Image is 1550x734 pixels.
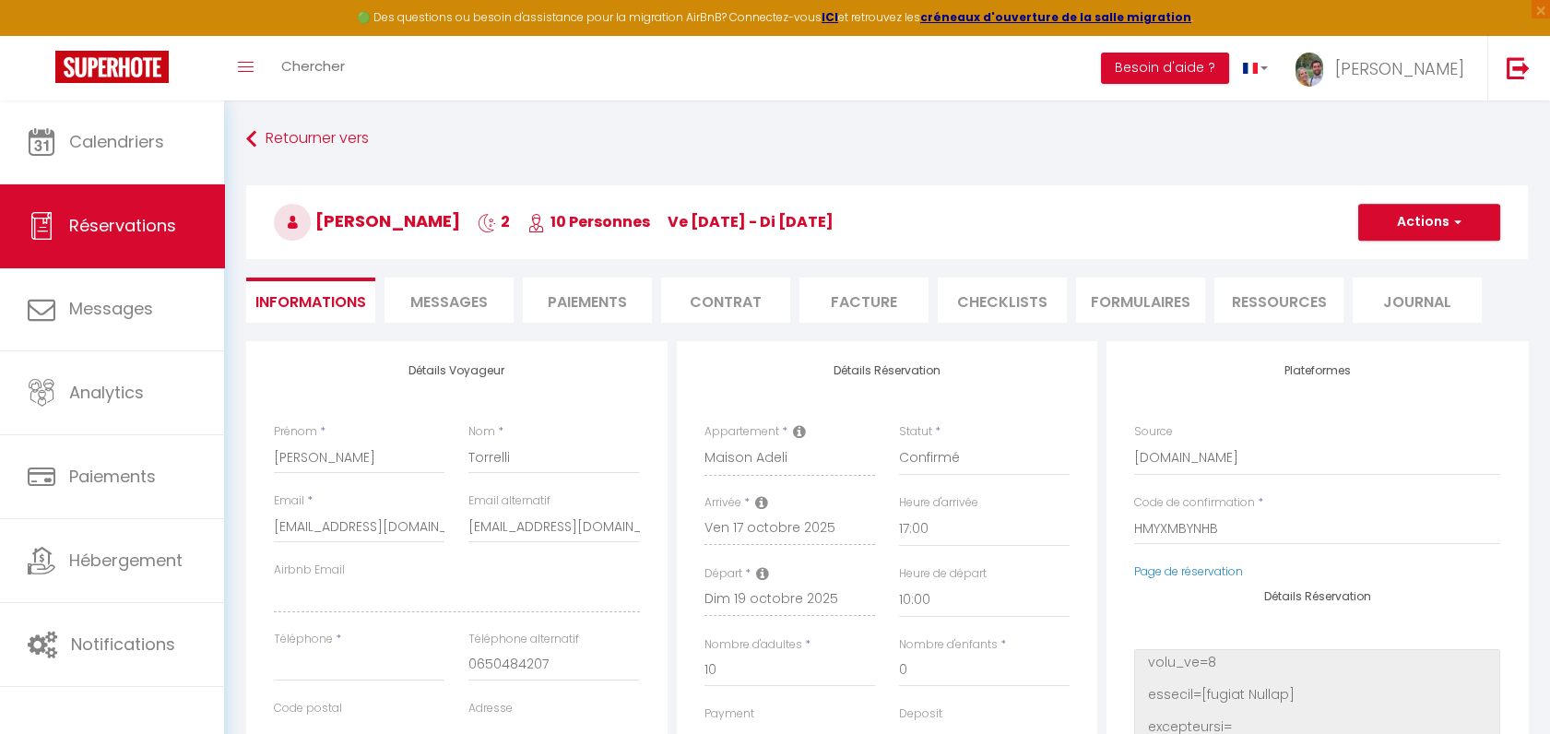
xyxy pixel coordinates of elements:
label: Prénom [274,423,317,441]
li: Facture [799,278,929,323]
li: CHECKLISTS [938,278,1067,323]
label: Arrivée [704,494,741,512]
label: Téléphone [274,631,333,648]
img: ... [1296,53,1323,87]
label: Appartement [704,423,779,441]
a: ICI [822,9,838,25]
button: Besoin d'aide ? [1101,53,1229,84]
span: Notifications [71,633,175,656]
span: [PERSON_NAME] [1335,57,1464,80]
span: [PERSON_NAME] [274,209,460,232]
span: Calendriers [69,130,164,153]
span: 10 Personnes [527,211,650,232]
li: Ressources [1214,278,1343,323]
label: Deposit [899,705,942,723]
span: Paiements [69,465,156,488]
button: Ouvrir le widget de chat LiveChat [15,7,70,63]
span: 2 [478,211,510,232]
label: Code de confirmation [1134,494,1255,512]
a: créneaux d'ouverture de la salle migration [920,9,1191,25]
img: logout [1507,56,1530,79]
h4: Détails Réservation [704,364,1071,377]
li: Paiements [523,278,652,323]
span: Analytics [69,381,144,404]
h4: Détails Voyageur [274,364,640,377]
label: Email [274,492,304,510]
a: Chercher [267,36,359,101]
label: Payment [704,705,754,723]
label: Nombre d'adultes [704,636,802,654]
li: Contrat [661,278,790,323]
label: Email alternatif [468,492,550,510]
li: Informations [246,278,375,323]
label: Adresse [468,700,513,717]
a: Retourner vers [246,123,1528,156]
button: Actions [1358,204,1500,241]
span: Chercher [281,56,345,76]
label: Nombre d'enfants [899,636,998,654]
span: ve [DATE] - di [DATE] [668,211,834,232]
h4: Détails Réservation [1134,590,1500,603]
label: Heure d'arrivée [899,494,978,512]
span: Réservations [69,214,176,237]
label: Départ [704,565,742,583]
a: ... [PERSON_NAME] [1282,36,1487,101]
label: Statut [899,423,932,441]
label: Code postal [274,700,342,717]
a: Page de réservation [1134,563,1243,579]
iframe: Chat [1472,651,1536,720]
label: Nom [468,423,495,441]
label: Airbnb Email [274,562,345,579]
span: Messages [69,297,153,320]
label: Heure de départ [899,565,987,583]
h4: Plateformes [1134,364,1500,377]
img: Super Booking [55,51,169,83]
li: Journal [1353,278,1482,323]
span: Messages [410,291,488,313]
span: Hébergement [69,549,183,572]
label: Téléphone alternatif [468,631,579,648]
label: Source [1134,423,1173,441]
li: FORMULAIRES [1076,278,1205,323]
